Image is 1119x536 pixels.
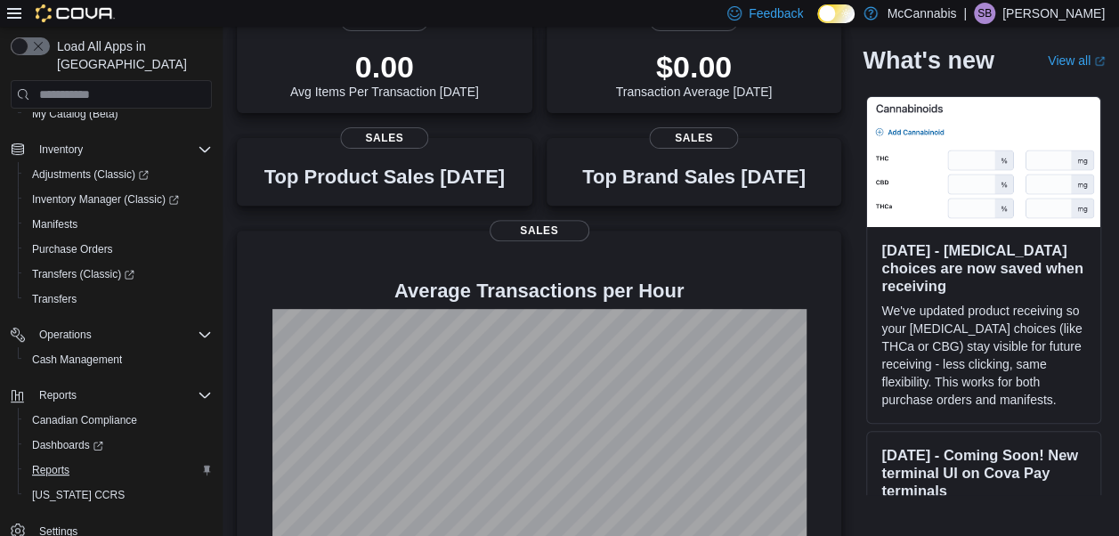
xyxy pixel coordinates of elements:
span: Inventory Manager (Classic) [32,192,179,207]
span: Adjustments (Classic) [25,164,212,185]
span: Purchase Orders [25,239,212,260]
span: [US_STATE] CCRS [32,488,125,502]
input: Dark Mode [817,4,855,23]
a: Inventory Manager (Classic) [25,189,186,210]
span: Canadian Compliance [25,410,212,431]
a: Manifests [25,214,85,235]
button: Reports [18,458,219,483]
span: Load All Apps in [GEOGRAPHIC_DATA] [50,37,212,73]
p: We've updated product receiving so your [MEDICAL_DATA] choices (like THCa or CBG) stay visible fo... [881,302,1086,409]
button: Reports [4,383,219,408]
a: View allExternal link [1048,53,1105,68]
p: [PERSON_NAME] [1002,3,1105,24]
a: Adjustments (Classic) [25,164,156,185]
span: Reports [32,463,69,477]
a: Reports [25,459,77,481]
button: Inventory [32,139,90,160]
a: Transfers (Classic) [18,262,219,287]
p: 0.00 [290,49,479,85]
button: Manifests [18,212,219,237]
a: Transfers (Classic) [25,264,142,285]
div: Transaction Average [DATE] [616,49,773,99]
h3: [DATE] - Coming Soon! New terminal UI on Cova Pay terminals [881,446,1086,499]
button: Purchase Orders [18,237,219,262]
span: Inventory [32,139,212,160]
a: [US_STATE] CCRS [25,484,132,506]
a: Canadian Compliance [25,410,144,431]
span: Transfers [32,292,77,306]
span: Inventory Manager (Classic) [25,189,212,210]
button: [US_STATE] CCRS [18,483,219,508]
span: Operations [39,328,92,342]
span: Dashboards [32,438,103,452]
span: Sales [340,127,428,149]
h4: Average Transactions per Hour [251,280,827,302]
a: My Catalog (Beta) [25,103,126,125]
span: Transfers [25,288,212,310]
span: Reports [32,385,212,406]
h3: Top Brand Sales [DATE] [582,166,806,188]
img: Cova [36,4,115,22]
button: Cash Management [18,347,219,372]
button: Operations [4,322,219,347]
button: My Catalog (Beta) [18,102,219,126]
span: Manifests [32,217,77,231]
span: Adjustments (Classic) [32,167,149,182]
a: Adjustments (Classic) [18,162,219,187]
span: Canadian Compliance [32,413,137,427]
span: Reports [39,388,77,402]
span: Dark Mode [817,23,818,24]
h3: [DATE] - [MEDICAL_DATA] choices are now saved when receiving [881,241,1086,295]
h3: Top Product Sales [DATE] [264,166,505,188]
p: $0.00 [616,49,773,85]
a: Inventory Manager (Classic) [18,187,219,212]
button: Transfers [18,287,219,312]
span: Feedback [749,4,803,22]
span: My Catalog (Beta) [25,103,212,125]
span: Sales [490,220,589,241]
span: SB [977,3,992,24]
p: | [963,3,967,24]
h2: What's new [863,46,993,75]
span: My Catalog (Beta) [32,107,118,121]
a: Purchase Orders [25,239,120,260]
span: Sales [650,127,738,149]
a: Dashboards [18,433,219,458]
a: Transfers [25,288,84,310]
span: Dashboards [25,434,212,456]
svg: External link [1094,56,1105,67]
span: Reports [25,459,212,481]
span: Purchase Orders [32,242,113,256]
button: Canadian Compliance [18,408,219,433]
p: McCannabis [887,3,956,24]
div: Samantha Butt [974,3,995,24]
a: Dashboards [25,434,110,456]
button: Operations [32,324,99,345]
div: Avg Items Per Transaction [DATE] [290,49,479,99]
span: Cash Management [32,353,122,367]
span: Operations [32,324,212,345]
span: Cash Management [25,349,212,370]
button: Reports [32,385,84,406]
button: Inventory [4,137,219,162]
span: Inventory [39,142,83,157]
span: Manifests [25,214,212,235]
a: Cash Management [25,349,129,370]
span: Transfers (Classic) [25,264,212,285]
span: Washington CCRS [25,484,212,506]
span: Transfers (Classic) [32,267,134,281]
